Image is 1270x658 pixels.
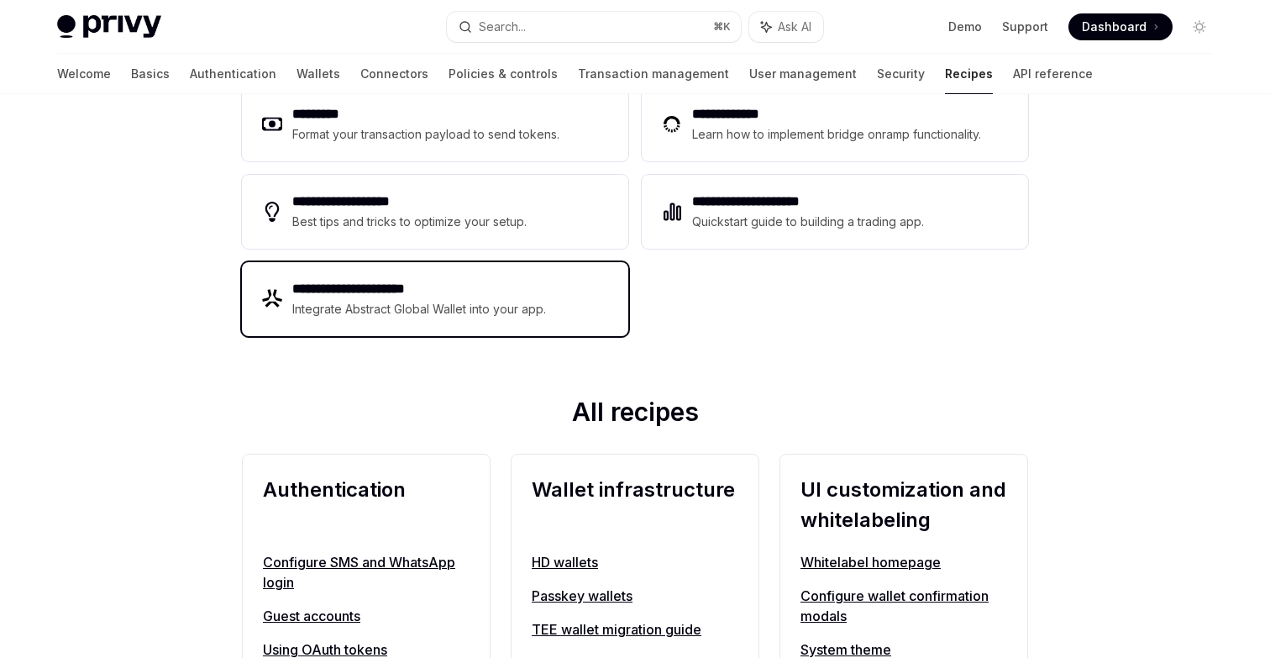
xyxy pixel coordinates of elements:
div: Format your transaction payload to send tokens. [292,124,560,145]
a: Guest accounts [263,606,470,626]
a: Whitelabel homepage [800,552,1007,572]
a: Support [1002,18,1048,35]
div: Quickstart guide to building a trading app. [692,212,925,232]
h2: UI customization and whitelabeling [800,475,1007,535]
a: Transaction management [578,54,729,94]
button: Ask AI [749,12,823,42]
a: Security [877,54,925,94]
h2: All recipes [242,397,1028,434]
button: Search...⌘K [447,12,741,42]
h2: Authentication [263,475,470,535]
div: Search... [479,17,526,37]
a: Passkey wallets [532,586,738,606]
a: Configure wallet confirmation modals [800,586,1007,626]
a: Dashboard [1068,13,1173,40]
a: Policies & controls [449,54,558,94]
a: Welcome [57,54,111,94]
h2: Wallet infrastructure [532,475,738,535]
a: **** ****Format your transaction payload to send tokens. [242,87,628,161]
span: Ask AI [778,18,811,35]
a: Demo [948,18,982,35]
span: ⌘ K [713,20,731,34]
div: Integrate Abstract Global Wallet into your app. [292,299,548,319]
a: HD wallets [532,552,738,572]
div: Best tips and tricks to optimize your setup. [292,212,529,232]
a: Connectors [360,54,428,94]
img: light logo [57,15,161,39]
span: Dashboard [1082,18,1147,35]
button: Toggle dark mode [1186,13,1213,40]
a: User management [749,54,857,94]
a: Recipes [945,54,993,94]
a: Basics [131,54,170,94]
a: **** **** ***Learn how to implement bridge onramp functionality. [642,87,1028,161]
a: API reference [1013,54,1093,94]
div: Learn how to implement bridge onramp functionality. [692,124,986,145]
a: TEE wallet migration guide [532,619,738,640]
a: Configure SMS and WhatsApp login [263,552,470,592]
a: Authentication [190,54,276,94]
a: Wallets [297,54,340,94]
